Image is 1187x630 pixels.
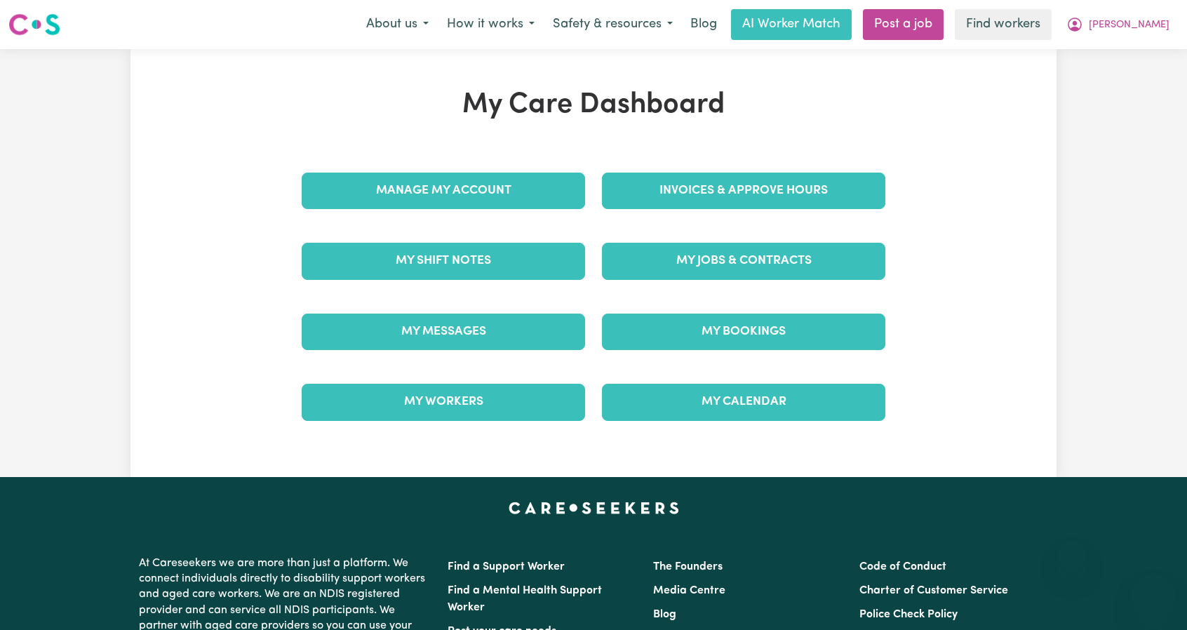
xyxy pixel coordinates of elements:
span: [PERSON_NAME] [1089,18,1169,33]
a: Invoices & Approve Hours [602,173,885,209]
button: How it works [438,10,544,39]
a: Post a job [863,9,944,40]
iframe: Button to launch messaging window [1131,574,1176,619]
a: My Bookings [602,314,885,350]
a: Charter of Customer Service [859,585,1008,596]
button: About us [357,10,438,39]
a: Code of Conduct [859,561,946,572]
iframe: Close message [1058,540,1086,568]
button: My Account [1057,10,1179,39]
a: AI Worker Match [731,9,852,40]
a: My Jobs & Contracts [602,243,885,279]
a: Blog [682,9,725,40]
a: Careseekers home page [509,502,679,514]
a: My Workers [302,384,585,420]
img: Careseekers logo [8,12,60,37]
a: Blog [653,609,676,620]
a: Find a Mental Health Support Worker [448,585,602,613]
a: Media Centre [653,585,725,596]
a: Find a Support Worker [448,561,565,572]
h1: My Care Dashboard [293,88,894,122]
button: Safety & resources [544,10,682,39]
a: Find workers [955,9,1052,40]
a: The Founders [653,561,723,572]
a: Careseekers logo [8,8,60,41]
a: My Shift Notes [302,243,585,279]
a: Manage My Account [302,173,585,209]
a: My Calendar [602,384,885,420]
a: Police Check Policy [859,609,958,620]
a: My Messages [302,314,585,350]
